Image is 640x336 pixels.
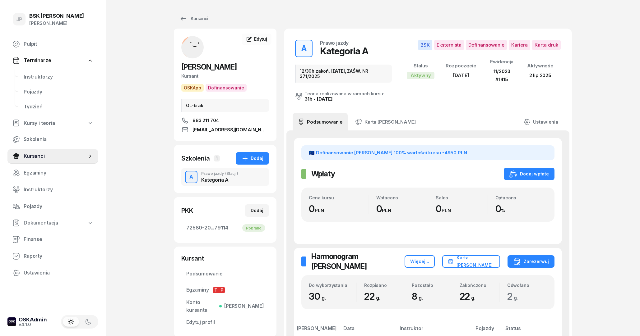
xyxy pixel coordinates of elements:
[24,202,93,211] span: Pojazdy
[181,168,269,186] button: APrawo jazdy(Stacj.)Kategoria A
[320,45,368,57] div: Kategoria A
[295,40,313,57] button: A
[19,322,47,327] div: v4.1.0
[214,155,220,161] span: 1
[504,168,554,180] button: Dodaj wpłatę
[174,12,214,25] a: Kursanci
[181,206,193,215] div: PKK
[24,219,58,227] span: Dokumentacja
[186,298,264,314] span: Konto kursanta
[19,84,98,99] a: Pojazdy
[19,99,98,114] a: Tydzień
[444,150,467,156] span: 4950 PLN
[304,91,384,96] div: Teoria realizowana w ramach kursu:
[225,172,238,175] span: (Stacj.)
[7,232,98,247] a: Finanse
[311,252,405,271] h2: Harmonogram [PERSON_NAME]
[181,84,204,92] span: OSKApp
[405,255,435,268] button: Więcej...
[446,62,476,70] div: Rozpoczęcie
[436,195,488,200] div: Saldo
[7,166,98,180] a: Egzaminy
[181,72,269,80] div: Kursant
[460,291,479,302] span: 22
[299,42,309,55] div: A
[466,40,507,50] span: Dofinansowanie
[181,299,269,314] a: Konto kursanta[PERSON_NAME]
[19,70,98,84] a: Instruktorzy
[304,96,333,102] a: 31b - [DATE]
[24,57,51,65] span: Terminarze
[501,207,505,213] small: %
[495,195,547,200] div: Opłacono
[419,295,423,301] small: g.
[213,287,219,293] span: T
[309,150,467,156] span: 🇪🇺 Dofinansowanie [PERSON_NAME] 100% wartości kursu -
[186,224,264,232] span: 72580-20...79114
[185,171,197,183] button: A
[376,295,380,301] small: g.
[24,235,93,243] span: Finanse
[181,126,269,134] a: [EMAIL_ADDRESS][DOMAIN_NAME]
[254,36,267,42] span: Edytuj
[507,291,521,302] span: 2
[181,154,210,163] div: Szkolenia
[509,40,530,50] span: Kariera
[181,84,247,92] button: OSKAppDofinansowanie
[513,258,549,265] div: Zarezerwuj
[24,40,93,48] span: Pulpit
[24,152,87,160] span: Kursanci
[7,266,98,280] a: Ustawienia
[532,40,561,50] span: Karta druk
[495,203,547,215] div: 0
[442,207,451,213] small: PLN
[181,220,269,235] a: 72580-20...79114Pobrano
[309,283,356,288] div: Do wykorzystania
[509,170,549,178] div: Dodaj wpłatę
[181,266,269,281] a: Podsumowanie
[24,169,93,177] span: Egzaminy
[7,249,98,264] a: Raporty
[311,169,335,179] h2: Wpłaty
[241,155,263,162] div: Dodaj
[494,68,510,82] span: 11/2023 #1415
[192,126,269,134] span: [EMAIL_ADDRESS][DOMAIN_NAME]
[186,286,264,294] span: Egzaminy
[24,119,55,127] span: Kursy i teoria
[181,315,269,330] a: Edytuj profil
[181,117,269,124] a: 883 211 704
[322,295,326,301] small: g.
[309,195,369,200] div: Cena kursu
[206,84,247,92] span: Dofinansowanie
[309,203,369,215] div: 0
[448,254,494,269] div: Karta [PERSON_NAME]
[29,13,84,19] div: BSK [PERSON_NAME]
[192,117,219,124] span: 883 211 704
[201,172,238,175] div: Prawo jazdy
[376,195,428,200] div: Wpłacono
[19,317,47,322] div: OSKAdmin
[410,258,429,265] div: Więcej...
[24,88,93,96] span: Pojazdy
[7,149,98,164] a: Kursanci
[527,62,553,70] div: Aktywność
[460,283,499,288] div: Zakończono
[507,283,547,288] div: Odwołano
[7,317,16,326] img: logo-xs-dark@2x.png
[242,34,271,45] a: Edytuj
[376,203,428,215] div: 0
[315,207,324,213] small: PLN
[7,132,98,147] a: Szkolenia
[412,291,426,302] span: 8
[418,40,561,50] button: BSKEksternistaDofinansowanieKarieraKarta druk
[364,291,383,302] span: 22
[412,283,452,288] div: Pozostało
[181,283,269,297] a: EgzaminyTP
[7,37,98,52] a: Pulpit
[181,99,269,112] div: OL-brak
[407,72,434,79] div: Aktywny
[186,270,264,278] span: Podsumowanie
[236,152,269,165] button: Dodaj
[29,19,84,27] div: [PERSON_NAME]
[181,62,237,71] span: [PERSON_NAME]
